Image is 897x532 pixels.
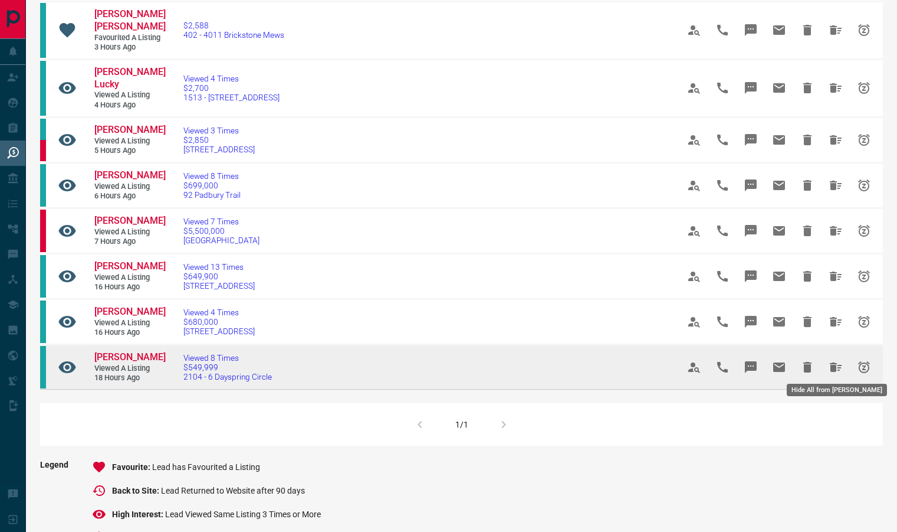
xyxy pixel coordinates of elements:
[850,353,878,381] span: Snooze
[822,308,850,336] span: Hide All from Jui Kavishwar
[680,353,708,381] span: View Profile
[737,16,765,44] span: Message
[793,74,822,102] span: Hide
[737,308,765,336] span: Message
[183,327,255,336] span: [STREET_ADDRESS]
[680,16,708,44] span: View Profile
[822,217,850,245] span: Hide All from Karim Nazarali
[737,353,765,381] span: Message
[822,74,850,102] span: Hide All from Bharath Lucky
[40,164,46,207] div: condos.ca
[183,262,255,291] a: Viewed 13 Times$649,900[STREET_ADDRESS]
[161,486,305,495] span: Lead Returned to Website after 90 days
[708,217,737,245] span: Call
[183,272,255,281] span: $649,900
[765,171,793,200] span: Email
[40,255,46,298] div: condos.ca
[94,169,165,182] a: [PERSON_NAME]
[183,21,284,40] a: $2,588402 - 4011 Brickstone Mews
[94,8,166,32] span: [PERSON_NAME] [PERSON_NAME]
[94,90,165,100] span: Viewed a Listing
[112,510,165,519] span: High Interest
[183,126,255,135] span: Viewed 3 Times
[765,217,793,245] span: Email
[822,126,850,154] span: Hide All from KARTHIKEYAN VIJAYAKUMAR
[793,262,822,291] span: Hide
[94,260,165,273] a: [PERSON_NAME]
[183,308,255,317] span: Viewed 4 Times
[94,260,166,272] span: [PERSON_NAME]
[94,237,165,247] span: 7 hours ago
[850,126,878,154] span: Snooze
[765,16,793,44] span: Email
[94,33,165,43] span: Favourited a Listing
[737,262,765,291] span: Message
[183,83,280,93] span: $2,700
[680,126,708,154] span: View Profile
[94,215,166,226] span: [PERSON_NAME]
[708,308,737,336] span: Call
[152,462,260,472] span: Lead has Favourited a Listing
[183,145,255,154] span: [STREET_ADDRESS]
[850,74,878,102] span: Snooze
[183,226,259,236] span: $5,500,000
[822,353,850,381] span: Hide All from Jeet Chakrabarty
[183,171,241,200] a: Viewed 8 Times$699,00092 Padbury Trail
[94,136,165,146] span: Viewed a Listing
[94,227,165,237] span: Viewed a Listing
[183,281,255,291] span: [STREET_ADDRESS]
[850,308,878,336] span: Snooze
[793,171,822,200] span: Hide
[708,171,737,200] span: Call
[183,317,255,327] span: $680,000
[40,140,46,161] div: property.ca
[94,364,165,374] span: Viewed a Listing
[94,66,166,90] span: [PERSON_NAME] Lucky
[183,74,280,102] a: Viewed 4 Times$2,7001513 - [STREET_ADDRESS]
[94,124,165,136] a: [PERSON_NAME]
[765,262,793,291] span: Email
[40,3,46,58] div: condos.ca
[94,273,165,283] span: Viewed a Listing
[708,353,737,381] span: Call
[183,262,255,272] span: Viewed 13 Times
[793,16,822,44] span: Hide
[183,93,280,102] span: 1513 - [STREET_ADDRESS]
[765,353,793,381] span: Email
[94,8,165,33] a: [PERSON_NAME] [PERSON_NAME]
[850,171,878,200] span: Snooze
[183,135,255,145] span: $2,850
[183,30,284,40] span: 402 - 4011 Brickstone Mews
[822,16,850,44] span: Hide All from Trung Hao Dang
[765,126,793,154] span: Email
[183,308,255,336] a: Viewed 4 Times$680,000[STREET_ADDRESS]
[94,373,165,383] span: 18 hours ago
[94,328,165,338] span: 16 hours ago
[40,346,46,389] div: condos.ca
[822,262,850,291] span: Hide All from Jui Kavishwar
[680,217,708,245] span: View Profile
[112,486,161,495] span: Back to Site
[737,171,765,200] span: Message
[183,126,255,154] a: Viewed 3 Times$2,850[STREET_ADDRESS]
[94,146,165,156] span: 5 hours ago
[40,210,46,252] div: property.ca
[183,217,259,226] span: Viewed 7 Times
[94,100,165,110] span: 4 hours ago
[708,262,737,291] span: Call
[94,182,165,192] span: Viewed a Listing
[765,308,793,336] span: Email
[40,61,46,116] div: condos.ca
[793,126,822,154] span: Hide
[183,190,241,200] span: 92 Padbury Trail
[680,308,708,336] span: View Profile
[183,236,259,245] span: [GEOGRAPHIC_DATA]
[793,353,822,381] span: Hide
[183,21,284,30] span: $2,588
[183,353,272,381] a: Viewed 8 Times$549,9992104 - 6 Dayspring Circle
[94,191,165,201] span: 6 hours ago
[708,16,737,44] span: Call
[455,420,468,429] div: 1/1
[183,171,241,181] span: Viewed 8 Times
[787,384,887,396] div: Hide All from [PERSON_NAME]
